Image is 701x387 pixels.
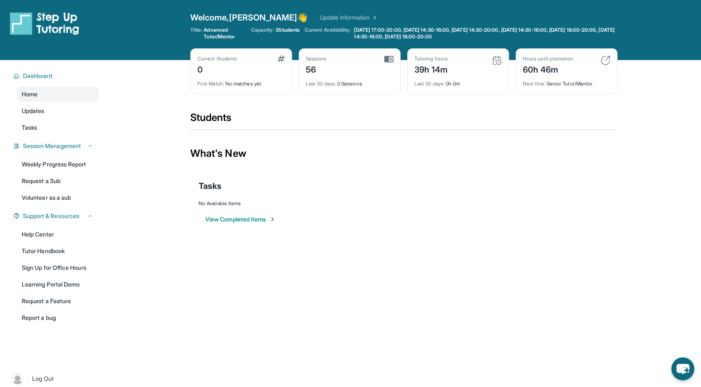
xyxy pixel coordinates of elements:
a: Help Center [17,227,98,242]
a: Weekly Progress Report [17,157,98,172]
a: Tutor Handbook [17,244,98,259]
span: Last 30 days : [306,80,336,87]
span: Home [22,90,38,98]
span: Updates [22,107,45,115]
div: Sessions [306,55,327,62]
span: Log Out [32,374,54,383]
div: What's New [190,135,618,172]
a: Home [17,87,98,102]
button: View Completed Items [205,215,276,224]
span: Tasks [199,180,222,192]
img: card [277,55,285,62]
a: Request a Sub [17,173,98,188]
span: Session Management [23,142,81,150]
a: [DATE] 17:00-20:00, [DATE] 14:30-16:00, [DATE] 14:30-20:00, [DATE] 14:30-16:00, [DATE] 18:00-20:0... [352,27,618,40]
a: Report a bug [17,310,98,325]
div: 56 [306,62,327,75]
img: logo [10,12,79,35]
span: Next title : [523,80,545,87]
span: Capacity: [251,27,274,33]
img: card [384,55,393,63]
div: Current Students [197,55,237,62]
div: 0 [197,62,237,75]
button: Session Management [20,142,93,150]
img: Chevron Right [370,13,378,22]
div: 0h 0m [414,75,502,87]
div: No matches yet [197,75,285,87]
a: Learning Portal Demo [17,277,98,292]
div: 39h 14m [414,62,448,75]
a: Sign Up for Office Hours [17,260,98,275]
span: 3 Students [275,27,300,33]
span: Support & Resources [23,212,79,220]
a: Volunteer as a sub [17,190,98,205]
span: Last 30 days : [414,80,444,87]
a: Update Information [320,13,378,22]
button: chat-button [671,357,694,380]
span: [DATE] 17:00-20:00, [DATE] 14:30-16:00, [DATE] 14:30-20:00, [DATE] 14:30-16:00, [DATE] 18:00-20:0... [354,27,616,40]
span: Welcome, [PERSON_NAME] 👋 [190,12,308,23]
span: Dashboard [23,72,53,80]
span: | [27,374,29,384]
div: 60h 46m [523,62,573,75]
button: Dashboard [20,72,93,80]
div: No Available Items [199,200,609,207]
span: Advanced Tutor/Mentor [204,27,246,40]
div: Senior Tutor/Mentor [523,75,610,87]
div: Students [190,111,618,129]
a: Updates [17,103,98,118]
span: Current Availability: [305,27,350,40]
span: Tasks [22,123,37,132]
span: Title: [190,27,202,40]
a: Tasks [17,120,98,135]
img: card [492,55,502,65]
div: Tutoring hours [414,55,448,62]
div: Hours until promotion [523,55,573,62]
div: 0 Sessions [306,75,393,87]
button: Support & Resources [20,212,93,220]
span: First Match : [197,80,224,87]
img: card [600,55,610,65]
img: user-img [12,373,23,384]
a: Request a Feature [17,294,98,309]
